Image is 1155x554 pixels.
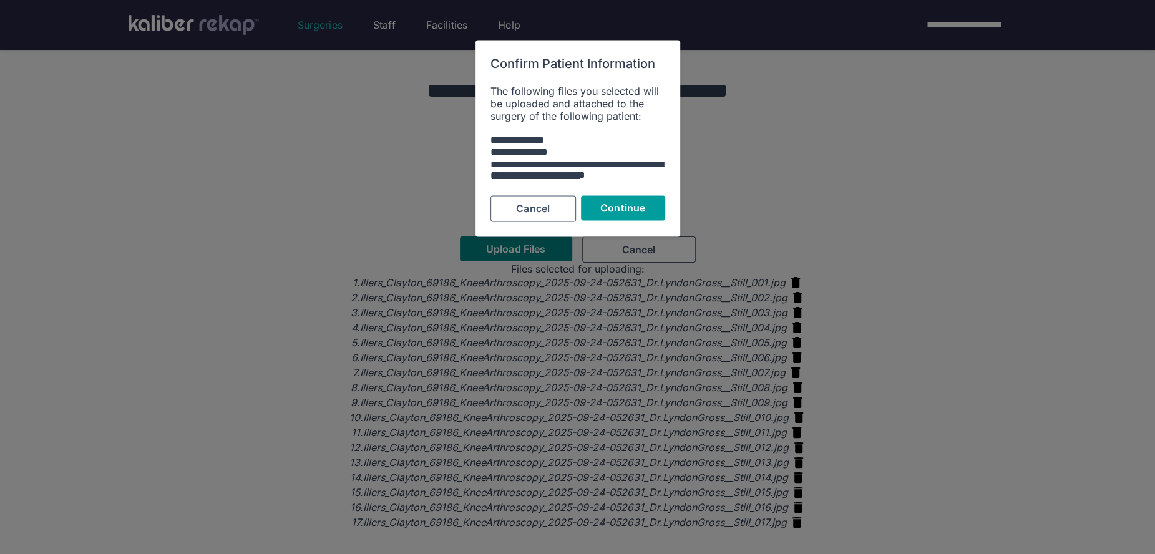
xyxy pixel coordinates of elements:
button: Cancel [490,196,576,222]
h6: Confirm Patient Information [490,55,665,72]
span: Cancel [516,203,550,215]
div: The following files you selected will be uploaded and attached to the surgery of the following pa... [490,85,665,122]
span: Continue [600,202,645,215]
button: Continue [581,196,665,221]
